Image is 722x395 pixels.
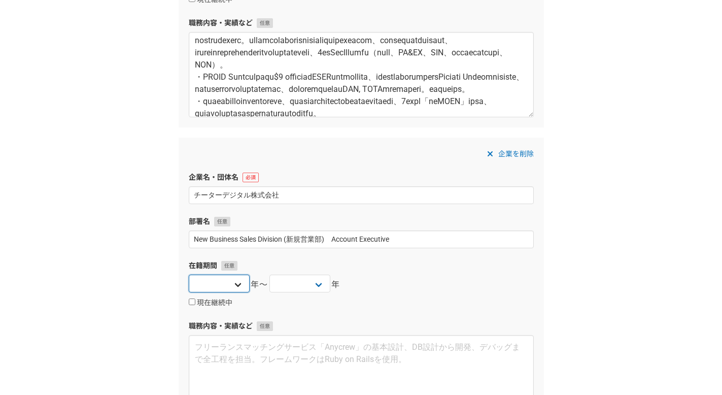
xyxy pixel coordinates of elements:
[189,216,534,227] label: 部署名
[189,321,534,332] label: 職務内容・実績など
[189,186,534,204] input: エニィクルー株式会社
[189,260,534,271] label: 在籍期間
[189,18,534,28] label: 職務内容・実績など
[331,279,340,291] span: 年
[251,279,268,291] span: 年〜
[189,231,534,248] input: 開発2部
[189,299,195,305] input: 現在継続中
[498,148,534,160] span: 企業を削除
[189,299,232,308] label: 現在継続中
[189,172,534,183] label: 企業名・団体名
